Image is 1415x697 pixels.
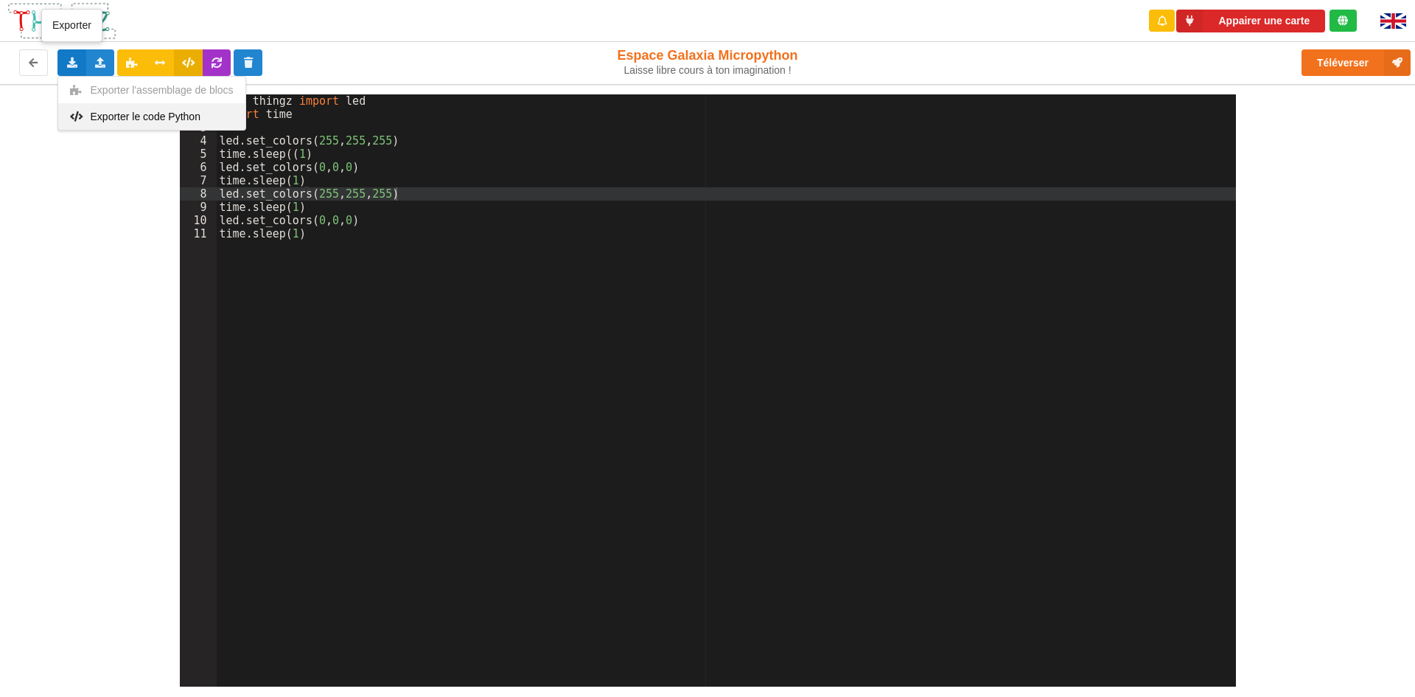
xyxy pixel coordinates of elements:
[180,148,217,161] div: 5
[1380,13,1406,29] img: gb.png
[58,103,245,130] div: Exporte le code dans un fichier Python
[41,9,102,42] div: Exporter
[180,214,217,227] div: 10
[180,227,217,240] div: 11
[180,174,217,187] div: 7
[180,187,217,201] div: 8
[584,47,831,77] div: Espace Galaxia Micropython
[1330,10,1357,32] div: Tu es connecté au serveur de création de Thingz
[1302,49,1411,76] button: Téléverser
[7,1,117,41] img: thingz_logo.png
[180,201,217,214] div: 9
[1176,10,1325,32] button: Appairer une carte
[91,111,200,122] span: Exporter le code Python
[180,161,217,174] div: 6
[584,64,831,77] div: Laisse libre cours à ton imagination !
[180,134,217,148] div: 4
